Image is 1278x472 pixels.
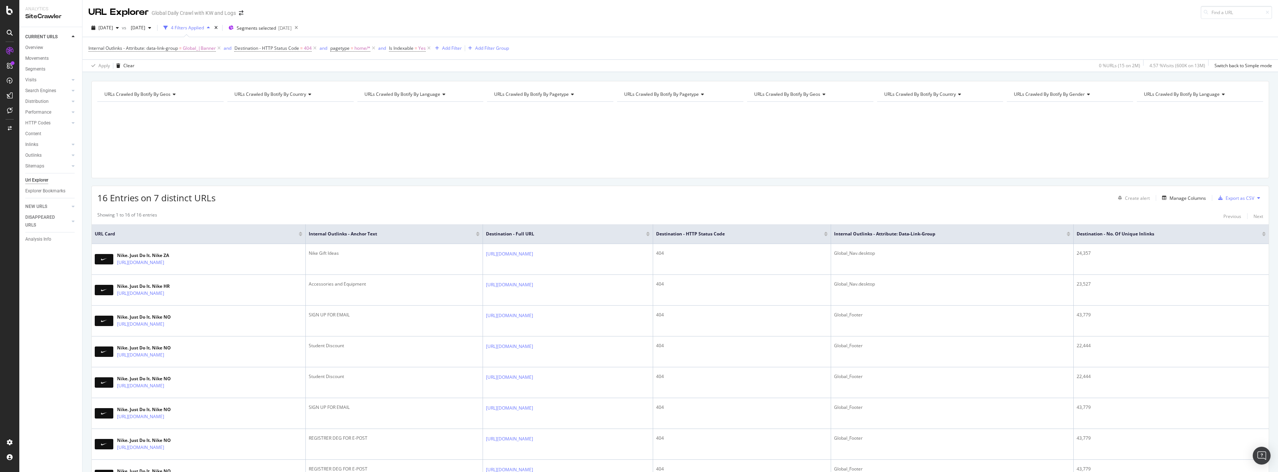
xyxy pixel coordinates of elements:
[309,342,480,349] div: Student Discount
[486,404,533,412] a: [URL][DOMAIN_NAME]
[25,130,77,138] a: Content
[25,55,49,62] div: Movements
[309,281,480,287] div: Accessories and Equipment
[25,235,77,243] a: Analysis Info
[25,44,43,52] div: Overview
[475,45,509,51] div: Add Filter Group
[656,435,828,442] div: 404
[25,98,49,105] div: Distribution
[486,435,533,443] a: [URL][DOMAIN_NAME]
[1211,60,1272,72] button: Switch back to Simple mode
[213,24,219,32] div: times
[1170,195,1206,201] div: Manage Columns
[1215,192,1254,204] button: Export as CSV
[354,43,370,53] span: home/*
[25,65,45,73] div: Segments
[656,250,828,257] div: 404
[834,312,1070,318] div: Global_Footer
[1159,193,1206,202] button: Manage Columns
[656,373,828,380] div: 404
[624,91,699,97] span: URLs Crawled By Botify By pagetype
[656,231,813,237] span: Destination - HTTP Status Code
[88,60,110,72] button: Apply
[418,43,426,53] span: Yes
[1144,91,1220,97] span: URLs Crawled By Botify By language
[95,377,113,388] img: main image
[25,12,76,21] div: SiteCrawler
[1077,312,1266,318] div: 43,779
[117,437,197,444] div: Nike. Just Do It. Nike NO
[883,88,997,100] h4: URLs Crawled By Botify By country
[389,45,413,51] span: Is Indexable
[171,25,204,31] div: 4 Filters Applied
[25,176,48,184] div: Url Explorer
[25,76,69,84] a: Visits
[493,88,607,100] h4: URLs Crawled By Botify By pagetype
[656,281,828,287] div: 404
[834,435,1070,442] div: Global_Footer
[25,141,69,149] a: Inlinks
[465,44,509,53] button: Add Filter Group
[754,91,820,97] span: URLs Crawled By Botify By geos
[351,45,353,51] span: =
[97,192,215,204] span: 16 Entries on 7 distinct URLs
[117,345,197,351] div: Nike. Just Do It. Nike NO
[226,22,292,34] button: Segments selected[DATE]
[117,320,164,328] a: [URL][DOMAIN_NAME]
[656,404,828,411] div: 404
[88,6,149,19] div: URL Explorer
[25,187,77,195] a: Explorer Bookmarks
[25,55,77,62] a: Movements
[278,25,292,31] div: [DATE]
[25,119,69,127] a: HTTP Codes
[656,312,828,318] div: 404
[152,9,236,17] div: Global Daily Crawl with KW and Logs
[95,316,113,326] img: main image
[122,25,128,31] span: vs
[1077,231,1251,237] span: Destination - No. of Unique Inlinks
[25,176,77,184] a: Url Explorer
[378,45,386,52] button: and
[486,281,533,289] a: [URL][DOMAIN_NAME]
[117,259,164,266] a: [URL][DOMAIN_NAME]
[224,45,231,51] div: and
[25,44,77,52] a: Overview
[88,22,122,34] button: [DATE]
[363,88,477,100] h4: URLs Crawled By Botify By language
[1077,435,1266,442] div: 43,779
[25,65,77,73] a: Segments
[623,88,737,100] h4: URLs Crawled By Botify By pagetype
[300,45,303,51] span: =
[117,290,164,297] a: [URL][DOMAIN_NAME]
[1077,373,1266,380] div: 22,444
[117,444,164,451] a: [URL][DOMAIN_NAME]
[98,62,110,69] div: Apply
[95,439,113,449] img: main image
[304,43,312,53] span: 404
[25,203,47,211] div: NEW URLS
[123,62,134,69] div: Clear
[103,88,217,100] h4: URLs Crawled By Botify By geos
[753,88,867,100] h4: URLs Crawled By Botify By geos
[1149,62,1205,69] div: 4.57 % Visits ( 600K on 13M )
[104,91,171,97] span: URLs Crawled By Botify By geos
[95,285,113,295] img: main image
[183,43,216,53] span: Global_|Banner
[25,214,63,229] div: DISAPPEARED URLS
[1014,91,1085,97] span: URLs Crawled By Botify By gender
[1253,213,1263,219] div: Next
[25,162,44,170] div: Sitemaps
[95,231,297,237] span: URL Card
[117,413,164,420] a: [URL][DOMAIN_NAME]
[1077,250,1266,257] div: 24,357
[25,152,69,159] a: Outlinks
[330,45,350,51] span: pagetype
[160,22,213,34] button: 4 Filters Applied
[1253,212,1263,221] button: Next
[25,98,69,105] a: Distribution
[486,312,533,319] a: [URL][DOMAIN_NAME]
[364,91,440,97] span: URLs Crawled By Botify By language
[25,108,69,116] a: Performance
[25,214,69,229] a: DISAPPEARED URLS
[415,45,417,51] span: =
